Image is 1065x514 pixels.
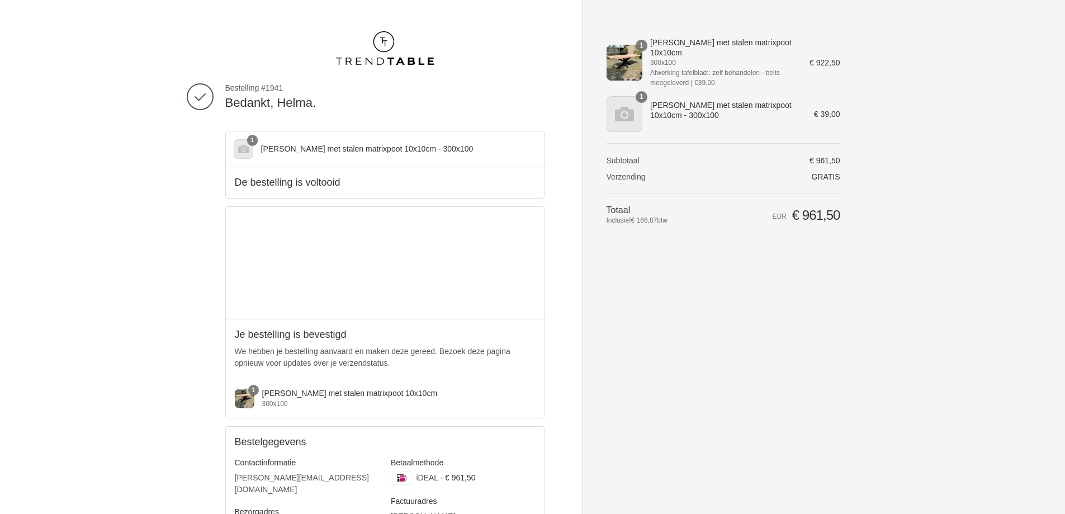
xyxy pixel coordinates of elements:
[636,40,647,51] span: 1
[261,144,474,153] span: [PERSON_NAME] met stalen matrixpoot 10x10cm - 300x100
[650,37,794,58] span: [PERSON_NAME] met stalen matrixpoot 10x10cm
[391,458,536,468] h3: Betaalmethode
[235,436,385,449] h2: Bestelgegevens
[235,328,536,341] h2: Je bestelling is bevestigd
[814,110,840,119] span: € 39,00
[792,208,840,223] span: € 961,50
[247,135,258,145] span: 1
[607,45,642,81] img: tuintafel douglas met stalen matrixpoot 10x10 cm zwart gepoedercoat
[650,58,794,68] span: 300x100
[810,156,840,165] span: € 961,50
[650,100,794,120] span: [PERSON_NAME] met stalen matrixpoot 10x10cm - 300x100
[262,389,438,398] span: [PERSON_NAME] met stalen matrixpoot 10x10cm
[416,473,438,482] span: iDEAL
[631,216,657,224] span: € 166,87
[336,31,433,65] img: trend-table
[235,389,254,408] img: tuintafel douglas met stalen matrixpoot 10x10 cm zwart gepoedercoat
[607,155,708,166] th: Subtotaal
[225,83,545,93] span: Bestelling #1941
[248,385,259,395] span: 1
[773,213,787,220] span: EUR
[607,96,642,132] img: Douglas tuintafel met stalen matrixpoot 10x10cm - 300x100
[234,139,253,159] img: Douglas tuintafel met stalen matrixpoot 10x10cm - 300x100
[607,215,708,225] span: Inclusief btw
[226,207,545,319] div: Google-kaart met pinpoint van het bezorgadres: Oostvoorne
[650,68,794,88] span: Afwerking tafelblad:: zelf behandelen - beits meegeleverd | €39.00
[235,473,369,494] bdo: [PERSON_NAME][EMAIL_ADDRESS][DOMAIN_NAME]
[636,91,647,103] span: 1
[810,58,840,67] span: € 922,50
[811,172,840,181] span: Gratis
[262,399,524,409] div: 300x100
[607,172,646,181] span: Verzending
[235,176,536,189] h2: De bestelling is voltooid
[226,207,545,319] iframe: Google-kaart met pinpoint van het bezorgadres: Oostvoorne
[225,95,545,111] h2: Bedankt, Helma.
[391,496,536,506] h3: Factuuradres
[235,346,536,369] p: We hebben je bestelling aanvaard en maken deze gereed. Bezoek deze pagina opnieuw voor updates ov...
[235,458,380,468] h3: Contactinformatie
[440,473,475,482] span: - € 961,50
[607,205,631,215] span: Totaal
